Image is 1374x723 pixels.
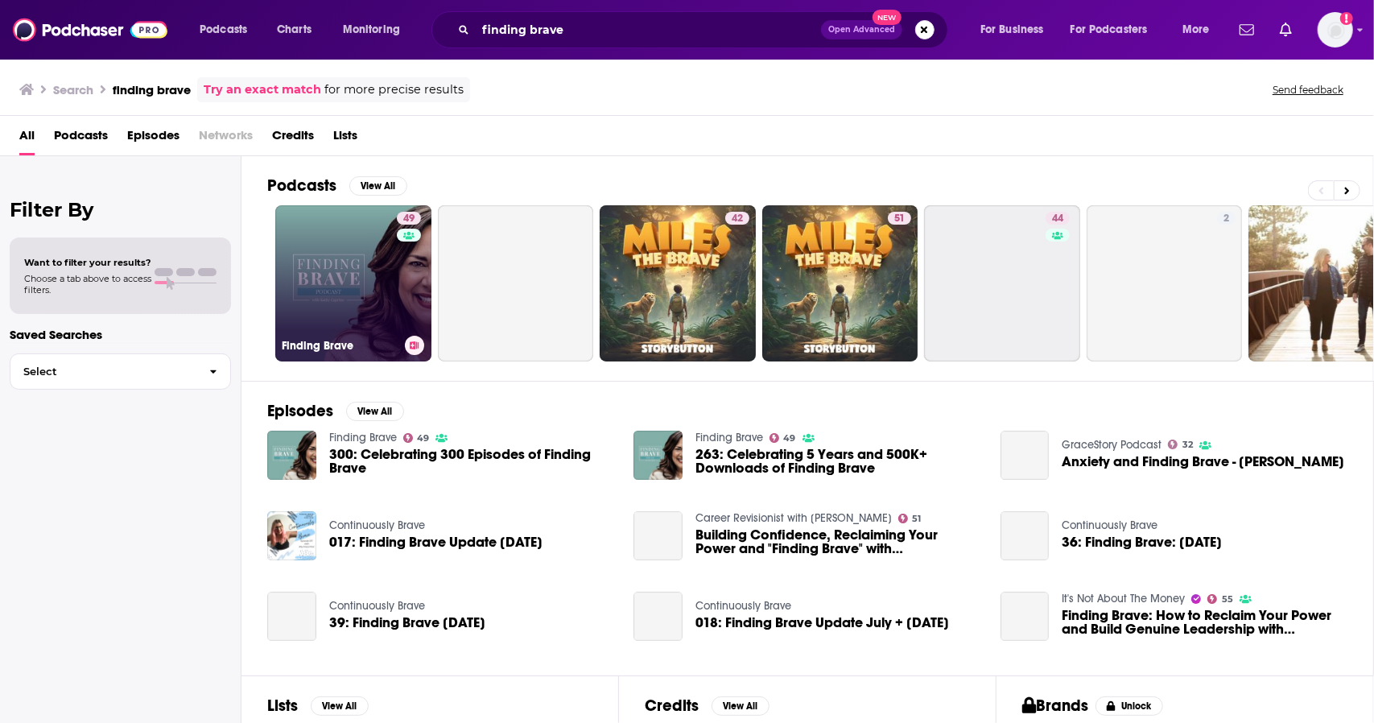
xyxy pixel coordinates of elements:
[53,82,93,97] h3: Search
[113,82,191,97] h3: finding brave
[1273,16,1298,43] a: Show notifications dropdown
[1060,17,1171,43] button: open menu
[24,257,151,268] span: Want to filter your results?
[333,122,357,155] span: Lists
[913,515,922,523] span: 51
[924,205,1080,361] a: 44
[1062,455,1344,469] span: Anxiety and Finding Brave - [PERSON_NAME]
[645,696,770,716] a: CreditsView All
[277,19,312,41] span: Charts
[784,435,796,442] span: 49
[267,592,316,641] a: 39: Finding Brave July 2023
[695,448,981,475] a: 263: Celebrating 5 Years and 500K+ Downloads of Finding Brave
[1095,696,1164,716] button: Unlock
[267,696,298,716] h2: Lists
[1318,12,1353,48] img: User Profile
[311,696,369,716] button: View All
[267,511,316,560] img: 017: Finding Brave Update June 2020
[476,17,821,43] input: Search podcasts, credits, & more...
[1062,535,1222,549] span: 36: Finding Brave: [DATE]
[329,616,485,630] a: 39: Finding Brave July 2023
[332,17,421,43] button: open menu
[1182,441,1193,448] span: 32
[267,176,336,196] h2: Podcasts
[695,599,791,613] a: Continuously Brave
[695,431,763,444] a: Finding Brave
[1268,83,1348,97] button: Send feedback
[397,212,421,225] a: 49
[199,122,253,155] span: Networks
[204,81,321,99] a: Try an exact match
[403,433,430,443] a: 49
[1233,16,1261,43] a: Show notifications dropdown
[267,401,404,421] a: EpisodesView All
[267,431,316,480] img: 300: Celebrating 300 Episodes of Finding Brave
[10,327,231,342] p: Saved Searches
[329,448,615,475] a: 300: Celebrating 300 Episodes of Finding Brave
[1182,19,1210,41] span: More
[272,122,314,155] a: Credits
[633,431,683,480] img: 263: Celebrating 5 Years and 500K+ Downloads of Finding Brave
[695,511,892,525] a: Career Revisionist with Dr. Grace Lee
[1062,518,1157,532] a: Continuously Brave
[1207,594,1233,604] a: 55
[403,211,415,227] span: 49
[600,205,756,361] a: 42
[10,366,196,377] span: Select
[188,17,268,43] button: open menu
[633,511,683,560] a: Building Confidence, Reclaiming Your Power and "Finding Brave" with Kathy Caprino
[1062,438,1162,452] a: GraceStory Podcast
[1222,596,1233,603] span: 55
[267,176,407,196] a: PodcastsView All
[266,17,321,43] a: Charts
[324,81,464,99] span: for more precise results
[898,514,922,523] a: 51
[1062,609,1347,636] a: Finding Brave: How to Reclaim Your Power and Build Genuine Leadership with Kathy Caprino
[1001,511,1050,560] a: 36: Finding Brave: August 2022
[1318,12,1353,48] span: Logged in as CaveHenricks
[770,433,796,443] a: 49
[645,696,699,716] h2: Credits
[200,19,247,41] span: Podcasts
[282,339,398,353] h3: Finding Brave
[329,599,425,613] a: Continuously Brave
[1223,211,1229,227] span: 2
[329,518,425,532] a: Continuously Brave
[1071,19,1148,41] span: For Podcasters
[1318,12,1353,48] button: Show profile menu
[127,122,179,155] a: Episodes
[1217,212,1236,225] a: 2
[828,26,895,34] span: Open Advanced
[1046,212,1070,225] a: 44
[267,696,369,716] a: ListsView All
[1022,696,1089,716] h2: Brands
[695,616,949,630] a: 018: Finding Brave Update July + August 2020
[894,211,905,227] span: 51
[1001,431,1050,480] a: Anxiety and Finding Brave - Jamie Taylor
[821,20,902,39] button: Open AdvancedNew
[417,435,429,442] span: 49
[343,19,400,41] span: Monitoring
[1340,12,1353,25] svg: Add a profile image
[329,535,543,549] a: 017: Finding Brave Update June 2020
[329,535,543,549] span: 017: Finding Brave Update [DATE]
[1052,211,1063,227] span: 44
[54,122,108,155] a: Podcasts
[712,696,770,716] button: View All
[1001,592,1050,641] a: Finding Brave: How to Reclaim Your Power and Build Genuine Leadership with Kathy Caprino
[725,212,749,225] a: 42
[13,14,167,45] img: Podchaser - Follow, Share and Rate Podcasts
[1062,592,1185,605] a: It's Not About The Money
[888,212,911,225] a: 51
[695,528,981,556] span: Building Confidence, Reclaiming Your Power and "Finding Brave" with [PERSON_NAME]
[19,122,35,155] span: All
